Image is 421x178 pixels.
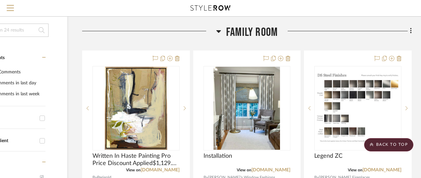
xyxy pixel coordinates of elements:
[141,168,180,172] a: [DOMAIN_NAME]
[226,25,278,40] span: Family Room
[204,66,290,150] div: 0
[362,168,401,172] a: [DOMAIN_NAME]
[364,138,413,151] scroll-to-top-button: BACK TO TOP
[213,67,280,150] img: Installation
[237,168,251,172] span: View on
[314,152,343,160] span: Legend ZC
[315,71,401,145] img: Legend ZC
[94,67,178,150] img: Written In Haste Painting Pro Price Discount Applied$1,129.80 was$1,513
[204,152,232,160] span: Installation
[92,152,180,167] span: Written In Haste Painting Pro Price Discount Applied$1,129.80 was$1,513
[251,168,290,172] a: [DOMAIN_NAME]
[126,168,141,172] span: View on
[348,168,362,172] span: View on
